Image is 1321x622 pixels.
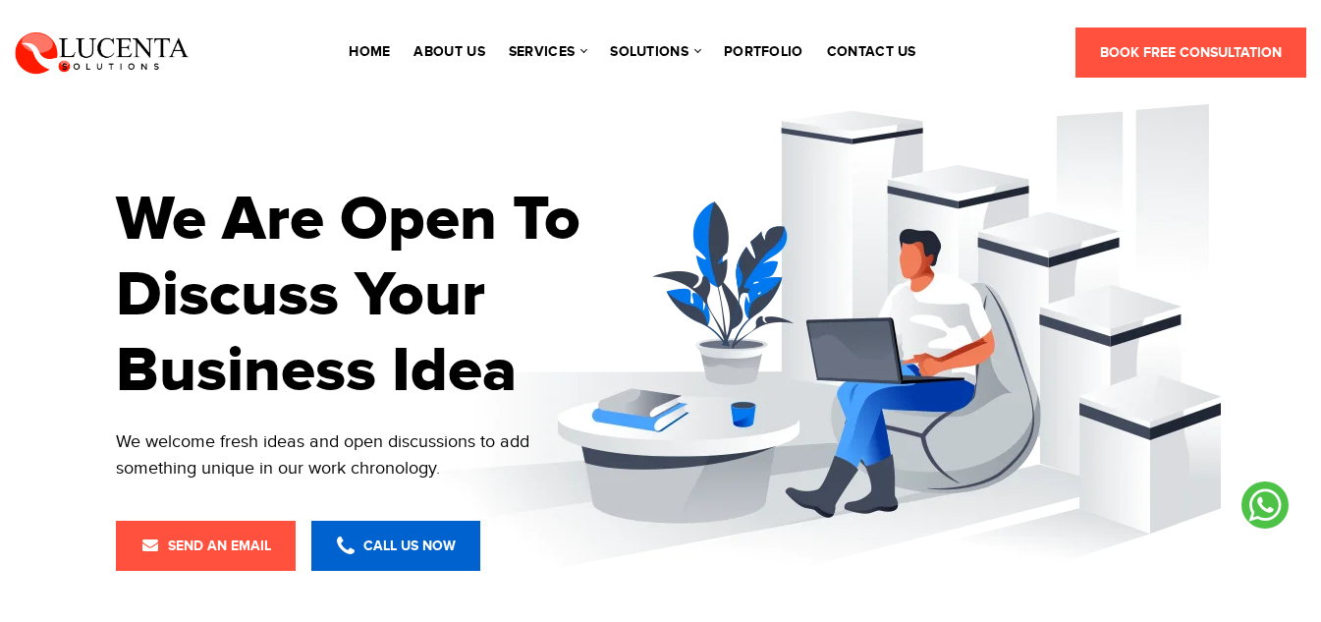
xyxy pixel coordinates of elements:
a: Book Free Consultation [1075,28,1306,78]
a: Call Us Now [311,521,480,571]
a: contact us [827,45,916,59]
span: Book Free Consultation [1100,44,1282,61]
a: solutions [610,45,700,59]
a: Home [349,45,390,59]
span: Send an Email [140,537,271,554]
a: Send an Email [116,521,296,571]
a: services [509,45,586,59]
img: Lucenta Solutions [15,29,190,75]
div: We welcome fresh ideas and open discussions to add something unique in our work chronology. [116,428,548,481]
h1: We Are Open To Discuss Your Business Idea [116,183,656,409]
a: About Us [413,45,484,59]
span: Call Us Now [336,537,456,554]
a: portfolio [724,45,803,59]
